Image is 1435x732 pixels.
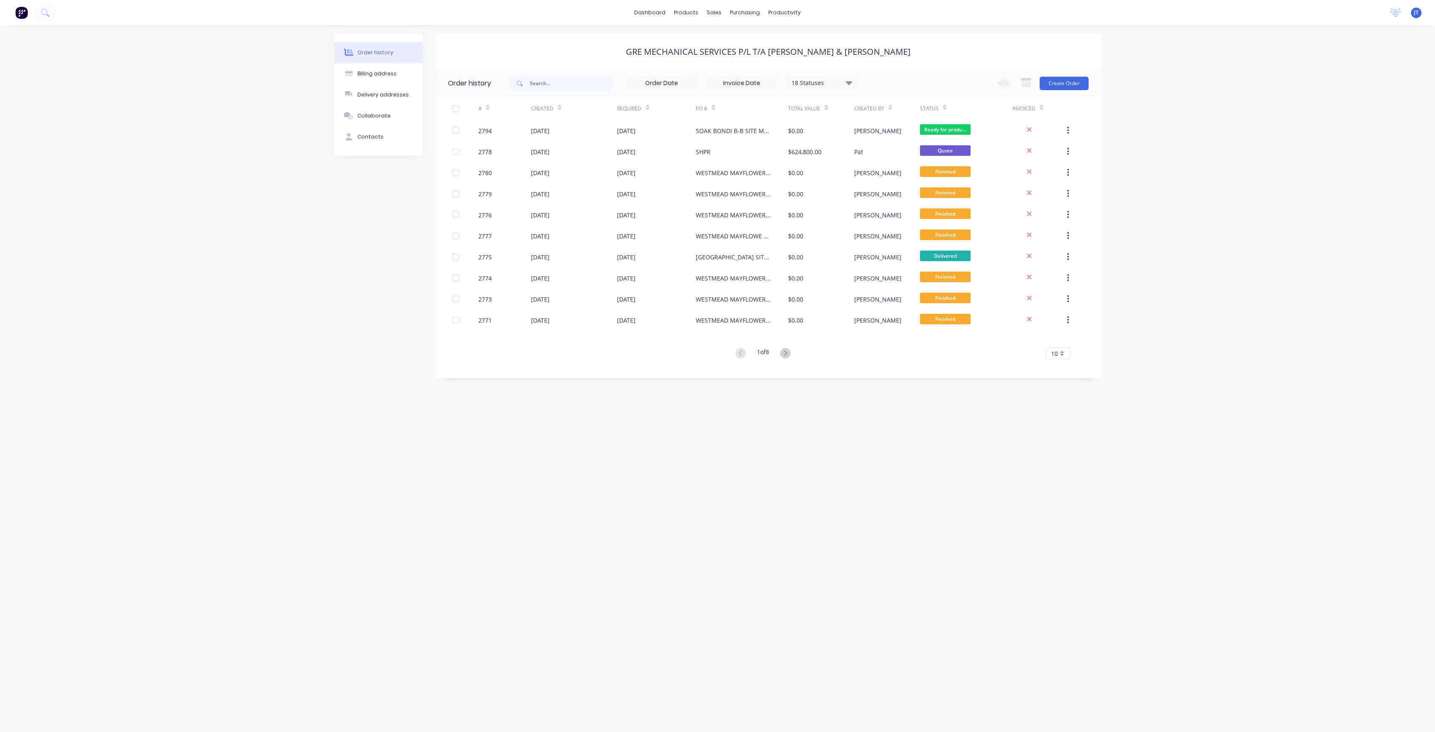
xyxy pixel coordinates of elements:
div: Created [531,97,617,120]
span: Finished [920,187,971,198]
div: Invoiced [1012,97,1065,120]
div: WESTMEAD MAYFLOWER BASEMENT - BUILDING 4 RUN A [696,295,771,304]
span: Finished [920,208,971,219]
span: Finished [920,166,971,177]
div: Order history [448,78,491,88]
div: Status [920,97,1012,120]
div: Total Value [788,97,854,120]
div: [PERSON_NAME] [854,295,901,304]
div: sales [703,6,726,19]
div: [DATE] [617,232,636,240]
div: [DATE] [531,295,550,304]
div: [PERSON_NAME] [854,211,901,219]
div: 2776 [478,211,492,219]
div: SOAK BONDI B-B SITE MEASURES [DATE] [696,126,771,135]
span: Ready for produ... [920,124,971,135]
span: Finished [920,230,971,240]
input: Invoice Date [706,77,777,90]
div: [DATE] [617,168,636,177]
div: [DATE] [531,211,550,219]
div: # [478,105,482,112]
span: Finished [920,293,971,303]
span: Finished [920,272,971,282]
input: Order Date [626,77,697,90]
div: WESTMEAD MAYFLOWER BASEMENT - BUILDING 5 RUN B - RUN C [696,168,771,177]
div: 2773 [478,295,492,304]
div: [PERSON_NAME] [854,126,901,135]
span: Delivered [920,251,971,261]
div: [PERSON_NAME] [854,168,901,177]
div: WESTMEAD MAYFLOWER BASEMENT - BUILDING 4 RUN A [696,274,771,283]
img: Factory [15,6,28,19]
div: Order history [357,49,393,56]
div: 2775 [478,253,492,262]
div: 2778 [478,147,492,156]
div: Collaborate [357,112,391,120]
div: [PERSON_NAME] [854,274,901,283]
div: Required [617,97,696,120]
div: products [670,6,703,19]
div: Created By [854,105,884,112]
div: Created By [854,97,920,120]
div: WESTMEAD MAYFLOWE RBASEMENT - BUILDING 5 RUN D [696,232,771,240]
div: [PERSON_NAME] [854,253,901,262]
div: $0.00 [788,232,803,240]
span: JT [1414,9,1419,16]
div: [GEOGRAPHIC_DATA] SITE MEASURE [696,253,771,262]
div: Required [617,105,641,112]
button: Delivery addresses [334,84,423,105]
div: [DATE] [531,232,550,240]
div: $0.00 [788,253,803,262]
div: purchasing [726,6,764,19]
div: $0.00 [788,190,803,198]
div: Invoiced [1012,105,1035,112]
div: $0.00 [788,126,803,135]
div: Created [531,105,553,112]
div: [PERSON_NAME] [854,190,901,198]
div: 18 Statuses [786,78,857,88]
div: [DATE] [617,253,636,262]
div: 2771 [478,316,492,325]
span: Quote [920,145,971,156]
div: [DATE] [531,316,550,325]
div: GRE Mechanical Services P/L t/a [PERSON_NAME] & [PERSON_NAME] [626,47,911,57]
div: [PERSON_NAME] [854,316,901,325]
div: 2779 [478,190,492,198]
div: Pat [854,147,863,156]
div: PO # [696,97,788,120]
div: 2794 [478,126,492,135]
div: Total Value [788,105,820,112]
div: [DATE] [617,190,636,198]
div: [DATE] [617,147,636,156]
div: [DATE] [617,295,636,304]
div: 2777 [478,232,492,240]
span: Finished [920,314,971,324]
div: productivity [764,6,805,19]
button: Contacts [334,126,423,147]
div: WESTMEAD MAYFLOWER BASEMENT - BUILDING 4 RUN A [696,316,771,325]
div: Billing address [357,70,397,77]
button: Order history [334,42,423,63]
div: [DATE] [531,126,550,135]
div: [DATE] [617,211,636,219]
a: dashboard [630,6,670,19]
button: Collaborate [334,105,423,126]
div: [DATE] [617,316,636,325]
div: Contacts [357,133,384,141]
button: Billing address [334,63,423,84]
div: [DATE] [531,168,550,177]
div: WESTMEAD MAYFLOWER BASEMENT - BUILDING 5 RUN B [696,190,771,198]
div: [DATE] [531,190,550,198]
div: $0.00 [788,274,803,283]
div: [DATE] [531,274,550,283]
div: $0.00 [788,316,803,325]
div: Status [920,105,939,112]
input: Search... [530,75,613,92]
div: WESTMEAD MAYFLOWER BASEMENT - BUILDING 5 RUN D [696,211,771,219]
div: [DATE] [617,274,636,283]
div: $624,800.00 [788,147,821,156]
div: # [478,97,531,120]
div: 2780 [478,168,492,177]
span: 10 [1051,349,1058,358]
div: [DATE] [531,253,550,262]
